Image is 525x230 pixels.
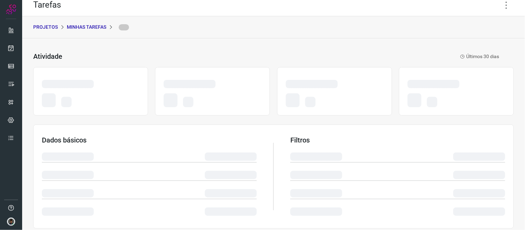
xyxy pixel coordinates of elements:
[7,218,15,226] img: d44150f10045ac5288e451a80f22ca79.png
[42,136,257,144] h3: Dados básicos
[6,4,16,15] img: Logo
[33,24,58,31] p: PROJETOS
[460,53,499,60] p: Últimos 30 dias
[290,136,505,144] h3: Filtros
[67,24,106,31] p: Minhas Tarefas
[33,52,62,61] h3: Atividade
